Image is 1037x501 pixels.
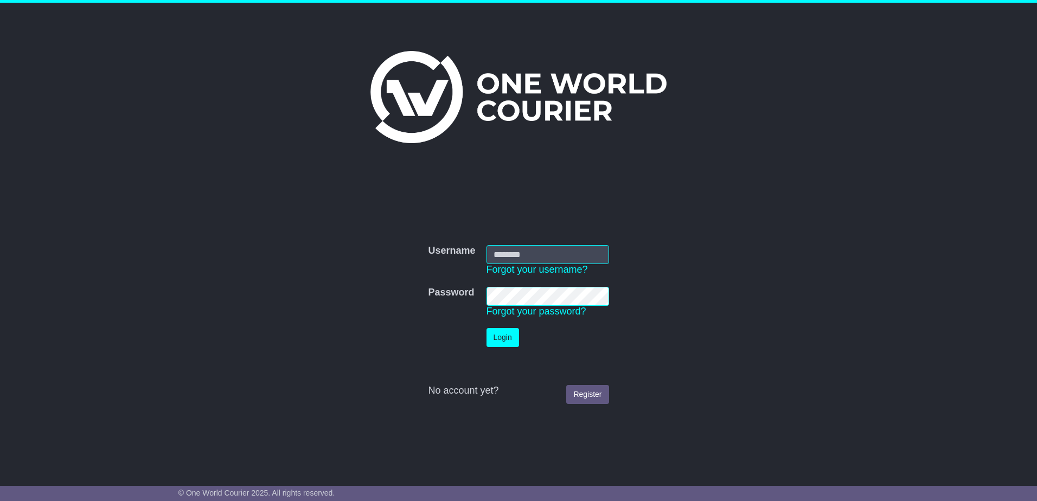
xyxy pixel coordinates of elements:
a: Forgot your password? [487,306,586,317]
button: Login [487,328,519,347]
label: Username [428,245,475,257]
a: Register [566,385,609,404]
span: © One World Courier 2025. All rights reserved. [178,489,335,497]
a: Forgot your username? [487,264,588,275]
img: One World [370,51,667,143]
div: No account yet? [428,385,609,397]
label: Password [428,287,474,299]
